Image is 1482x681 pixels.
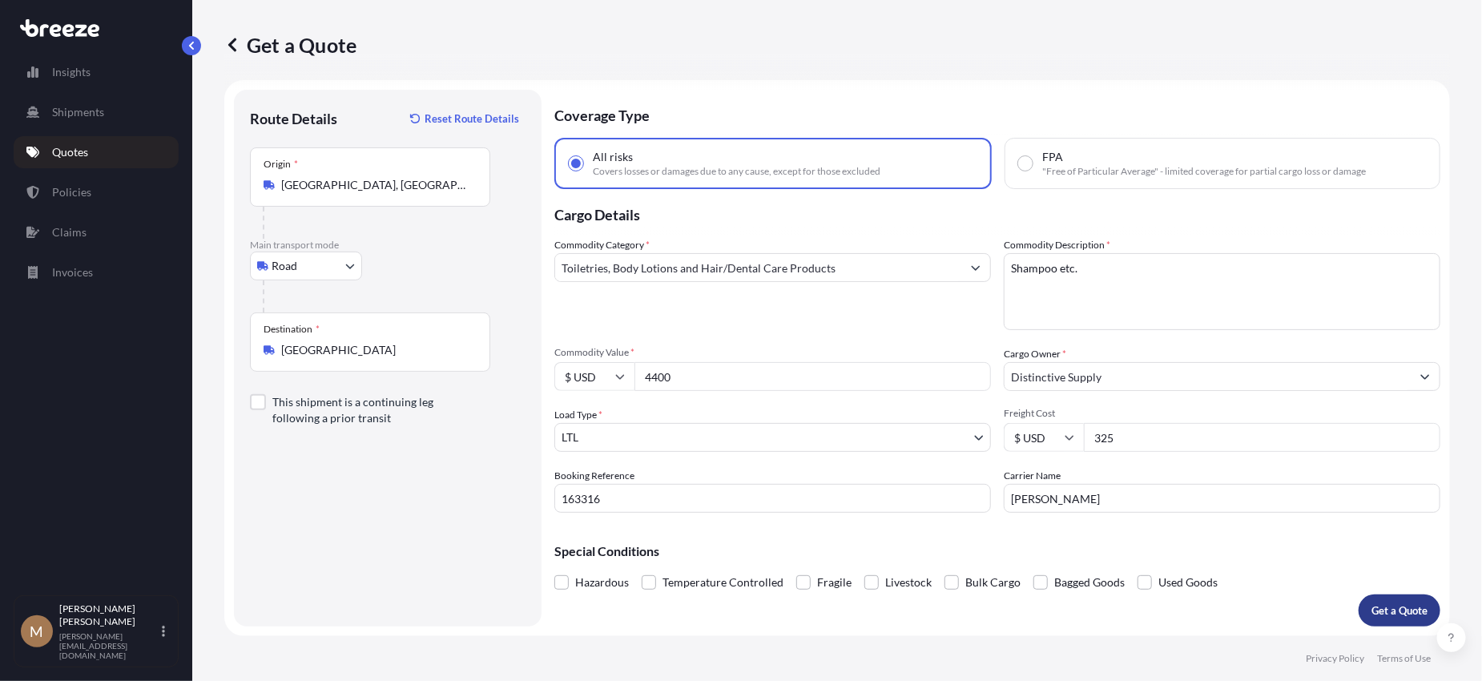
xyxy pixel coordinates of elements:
span: Livestock [885,570,932,594]
input: FPA"Free of Particular Average" - limited coverage for partial cargo loss or damage [1018,156,1033,171]
span: Bulk Cargo [965,570,1021,594]
button: LTL [554,423,991,452]
p: Main transport mode [250,239,526,252]
input: All risksCovers losses or damages due to any cause, except for those excluded [569,156,583,171]
span: Temperature Controlled [662,570,783,594]
label: Commodity Category [554,237,650,253]
button: Reset Route Details [402,106,526,131]
p: Route Details [250,109,337,128]
p: Invoices [52,264,93,280]
span: All risks [593,149,633,165]
span: Load Type [554,407,602,423]
p: Special Conditions [554,545,1440,558]
input: Type amount [634,362,991,391]
span: M [30,623,44,639]
p: Claims [52,224,87,240]
textarea: Shampoo etc. [1004,253,1440,330]
label: Booking Reference [554,468,634,484]
input: Select a commodity type [555,253,961,282]
p: Insights [52,64,91,80]
span: Bagged Goods [1054,570,1125,594]
p: [PERSON_NAME] [PERSON_NAME] [59,602,159,628]
button: Show suggestions [961,253,990,282]
a: Policies [14,176,179,208]
label: This shipment is a continuing leg following a prior transit [272,394,477,426]
input: Origin [281,177,470,193]
span: Commodity Value [554,346,991,359]
a: Invoices [14,256,179,288]
p: Policies [52,184,91,200]
button: Select transport [250,252,362,280]
p: [PERSON_NAME][EMAIL_ADDRESS][DOMAIN_NAME] [59,631,159,660]
input: Destination [281,342,470,358]
span: Covers losses or damages due to any cause, except for those excluded [593,165,880,178]
input: Full name [1005,362,1411,391]
span: Freight Cost [1004,407,1440,420]
button: Get a Quote [1359,594,1440,627]
a: Terms of Use [1377,652,1431,665]
span: Used Goods [1158,570,1218,594]
span: "Free of Particular Average" - limited coverage for partial cargo loss or damage [1042,165,1366,178]
a: Quotes [14,136,179,168]
p: Cargo Details [554,189,1440,237]
button: Show suggestions [1411,362,1440,391]
a: Insights [14,56,179,88]
div: Destination [264,323,320,336]
span: Road [272,258,297,274]
p: Shipments [52,104,104,120]
input: Your internal reference [554,484,991,513]
span: FPA [1042,149,1063,165]
p: Get a Quote [1371,602,1428,619]
span: Fragile [817,570,852,594]
span: LTL [562,429,578,445]
a: Claims [14,216,179,248]
input: Enter name [1004,484,1440,513]
label: Commodity Description [1004,237,1110,253]
input: Enter amount [1084,423,1440,452]
p: Reset Route Details [425,111,519,127]
label: Cargo Owner [1004,346,1066,362]
a: Privacy Policy [1306,652,1364,665]
p: Get a Quote [224,32,356,58]
label: Carrier Name [1004,468,1061,484]
p: Coverage Type [554,90,1440,138]
p: Quotes [52,144,88,160]
span: Hazardous [575,570,629,594]
div: Origin [264,158,298,171]
a: Shipments [14,96,179,128]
